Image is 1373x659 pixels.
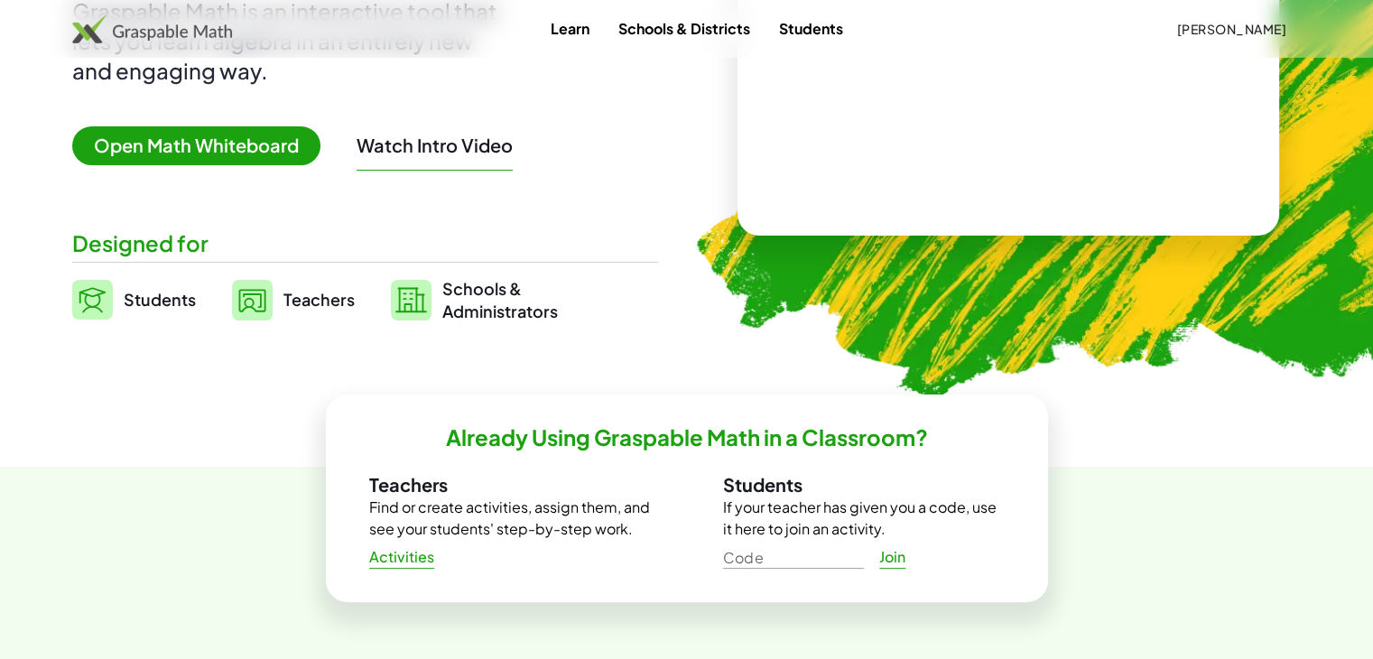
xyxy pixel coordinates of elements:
a: Open Math Whiteboard [72,137,335,156]
h3: Teachers [369,473,651,497]
button: Watch Intro Video [357,134,513,157]
a: Teachers [232,277,355,322]
p: Find or create activities, assign them, and see your students' step-by-step work. [369,497,651,540]
a: Learn [536,12,604,45]
h2: Already Using Graspable Math in a Classroom? [446,423,928,451]
img: svg%3e [391,280,431,320]
a: Students [765,12,858,45]
a: Schools & Districts [604,12,765,45]
a: Students [72,277,196,322]
span: [PERSON_NAME] [1176,21,1286,37]
a: Activities [355,541,450,573]
span: Schools & Administrators [442,277,558,322]
p: If your teacher has given you a code, use it here to join an activity. [723,497,1005,540]
span: Teachers [283,289,355,310]
span: Students [124,289,196,310]
img: svg%3e [72,280,113,320]
span: Open Math Whiteboard [72,126,320,165]
a: Schools &Administrators [391,277,558,322]
img: svg%3e [232,280,273,320]
h3: Students [723,473,1005,497]
video: What is this? This is dynamic math notation. Dynamic math notation plays a central role in how Gr... [873,9,1144,144]
span: Join [879,548,906,567]
span: Activities [369,548,435,567]
div: Designed for [72,228,658,258]
a: Join [864,541,922,573]
button: [PERSON_NAME] [1162,13,1301,45]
